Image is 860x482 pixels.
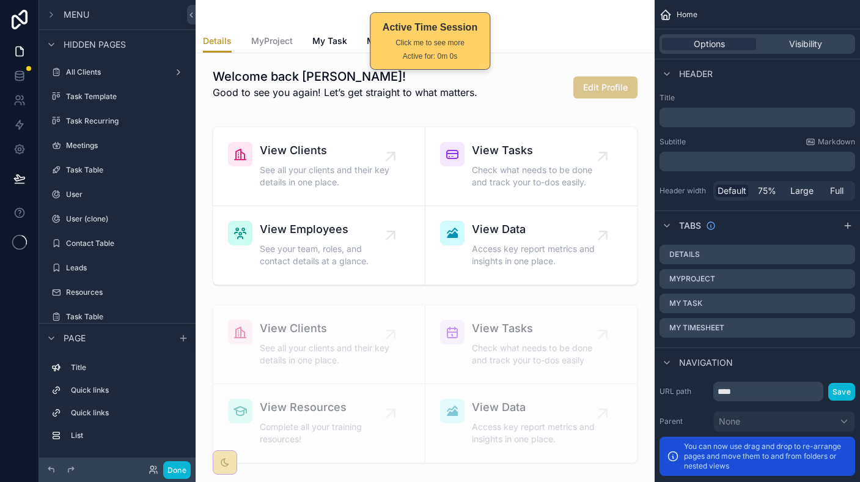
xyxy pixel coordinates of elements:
span: Large [790,185,814,197]
div: scrollable content [660,152,855,171]
label: Task Recurring [66,116,186,126]
label: My Timesheet [669,323,724,333]
span: Tabs [679,220,701,232]
label: Parent [660,417,708,426]
a: User [46,185,188,204]
label: MyProject [669,274,715,284]
button: Done [163,461,191,479]
a: All Clients [46,62,188,82]
button: Save [828,383,855,401]
label: User [66,190,186,199]
span: Default [718,185,746,197]
a: Task Table [46,307,188,327]
span: 75% [758,185,776,197]
div: Active Time Session [383,20,477,35]
span: Menu [64,9,89,21]
button: None [713,411,855,432]
a: My Timesheet [367,30,425,54]
label: Subtitle [660,137,686,147]
a: Details [203,30,232,53]
label: Header width [660,186,708,196]
span: Visibility [789,38,822,50]
label: Title [660,93,855,103]
span: My Task [312,35,347,47]
a: Task Table [46,160,188,180]
span: Home [677,10,697,20]
label: Task Template [66,92,186,102]
label: Task Table [66,165,186,175]
label: User (clone) [66,214,186,224]
span: My Timesheet [367,35,425,47]
a: MyProject [251,30,293,54]
label: My Task [669,298,702,308]
span: Details [203,35,232,47]
p: You can now use drag and drop to re-arrange pages and move them to and from folders or nested views [684,442,848,471]
span: None [719,415,740,428]
a: Resources [46,283,188,302]
label: Title [71,363,183,373]
label: URL path [660,387,708,396]
label: Contact Table [66,239,186,248]
span: Header [679,68,713,80]
a: Markdown [806,137,855,147]
label: List [71,431,183,440]
div: Active for: 0m 0s [383,51,477,62]
a: My Task [312,30,347,54]
label: Quick links [71,408,183,418]
a: Task Template [46,87,188,106]
a: Task Recurring [46,111,188,131]
div: scrollable content [660,108,855,127]
span: Markdown [818,137,855,147]
a: Leads [46,258,188,278]
a: Meetings [46,136,188,155]
div: Click me to see more [383,37,477,48]
label: Details [669,250,700,259]
label: Task Table [66,312,186,322]
span: Hidden pages [64,39,126,51]
div: scrollable content [39,352,196,458]
span: Page [64,332,86,344]
label: Leads [66,263,186,273]
a: User (clone) [46,209,188,229]
span: Options [694,38,725,50]
label: Resources [66,287,186,297]
label: All Clients [66,67,169,77]
label: Quick links [71,385,183,395]
a: Contact Table [46,234,188,253]
label: Meetings [66,141,186,150]
span: MyProject [251,35,293,47]
span: Full [830,185,843,197]
span: Navigation [679,357,733,369]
